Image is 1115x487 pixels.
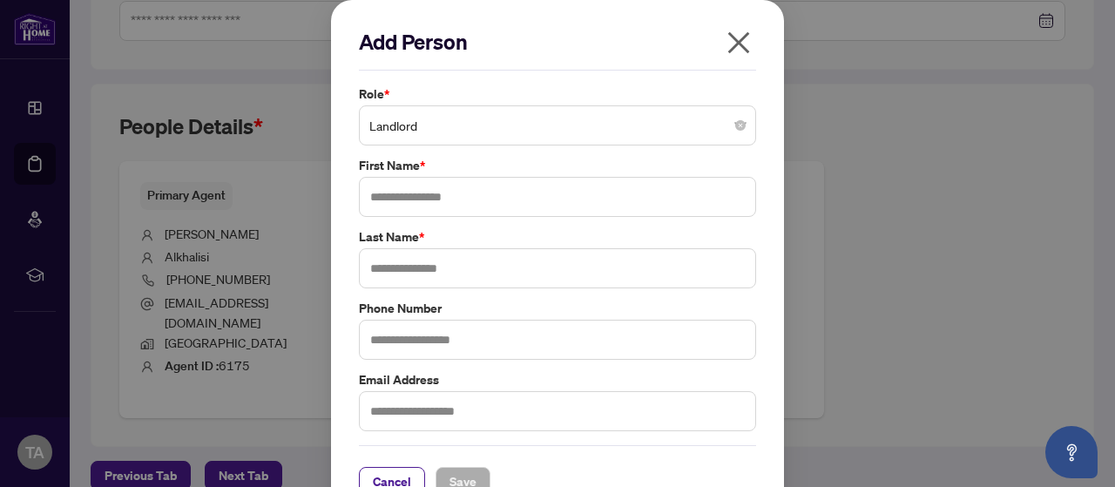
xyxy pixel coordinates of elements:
span: Landlord [369,109,746,142]
label: Email Address [359,370,756,389]
label: Last Name [359,227,756,247]
button: Open asap [1045,426,1098,478]
span: close [725,29,753,57]
label: Phone Number [359,299,756,318]
label: First Name [359,156,756,175]
label: Role [359,85,756,104]
span: close-circle [735,120,746,131]
h2: Add Person [359,28,756,56]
